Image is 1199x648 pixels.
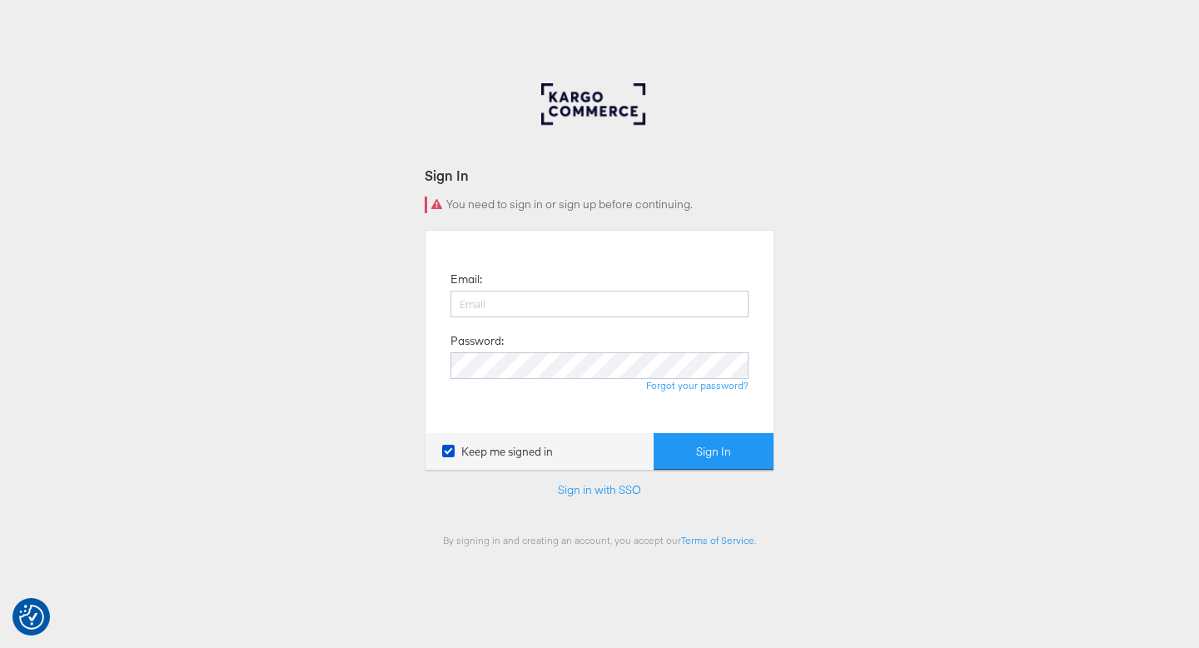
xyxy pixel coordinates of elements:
div: You need to sign in or sign up before continuing. [425,197,774,213]
input: Email [450,291,749,317]
div: Sign In [425,166,774,185]
img: Revisit consent button [19,605,44,630]
label: Password: [450,333,504,349]
a: Forgot your password? [646,379,749,391]
a: Terms of Service [681,534,754,546]
button: Sign In [654,433,774,471]
label: Email: [450,272,482,287]
button: Consent Preferences [19,605,44,630]
label: Keep me signed in [442,444,553,460]
a: Sign in with SSO [558,482,641,497]
div: By signing in and creating an account, you accept our . [425,534,774,546]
